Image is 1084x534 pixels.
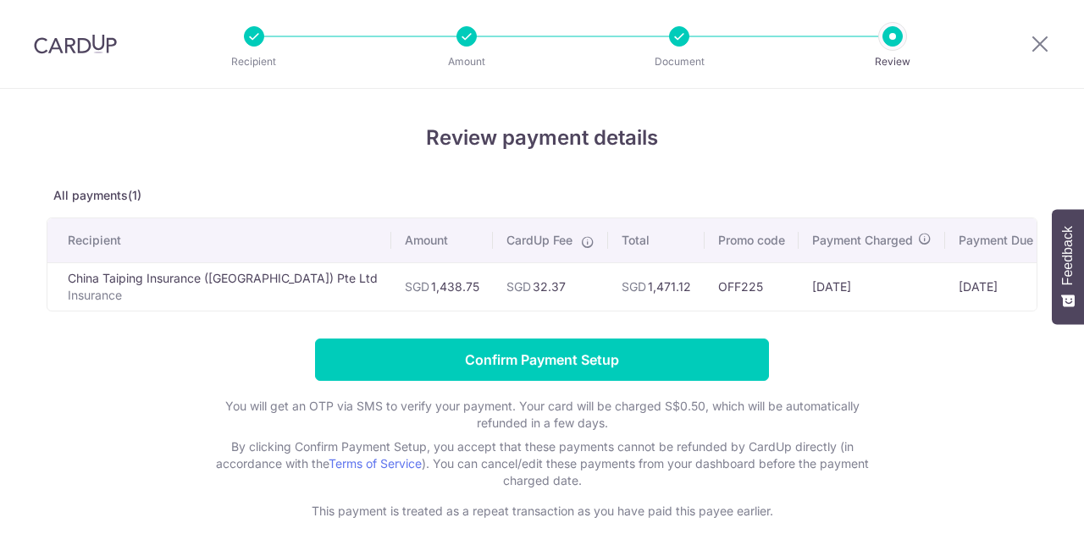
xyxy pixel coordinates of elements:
[608,218,705,262] th: Total
[1052,209,1084,324] button: Feedback - Show survey
[203,398,881,432] p: You will get an OTP via SMS to verify your payment. Your card will be charged S$0.50, which will ...
[191,53,317,70] p: Recipient
[976,483,1067,526] iframe: Opens a widget where you can find more information
[315,339,769,381] input: Confirm Payment Setup
[47,218,391,262] th: Recipient
[203,503,881,520] p: This payment is treated as a repeat transaction as you have paid this payee earlier.
[622,279,646,294] span: SGD
[391,218,493,262] th: Amount
[47,187,1037,204] p: All payments(1)
[404,53,529,70] p: Amount
[705,262,799,311] td: OFF225
[506,279,531,294] span: SGD
[617,53,742,70] p: Document
[405,279,429,294] span: SGD
[608,262,705,311] td: 1,471.12
[812,232,913,249] span: Payment Charged
[705,218,799,262] th: Promo code
[799,262,945,311] td: [DATE]
[203,438,881,489] p: By clicking Confirm Payment Setup, you accept that these payments cannot be refunded by CardUp di...
[34,34,117,54] img: CardUp
[47,262,391,311] td: China Taiping Insurance ([GEOGRAPHIC_DATA]) Pte Ltd
[329,456,422,471] a: Terms of Service
[506,232,572,249] span: CardUp Fee
[945,262,1065,311] td: [DATE]
[47,123,1037,153] h4: Review payment details
[959,232,1033,249] span: Payment Due
[68,287,378,304] p: Insurance
[493,262,608,311] td: 32.37
[1060,226,1076,285] span: Feedback
[830,53,955,70] p: Review
[391,262,493,311] td: 1,438.75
